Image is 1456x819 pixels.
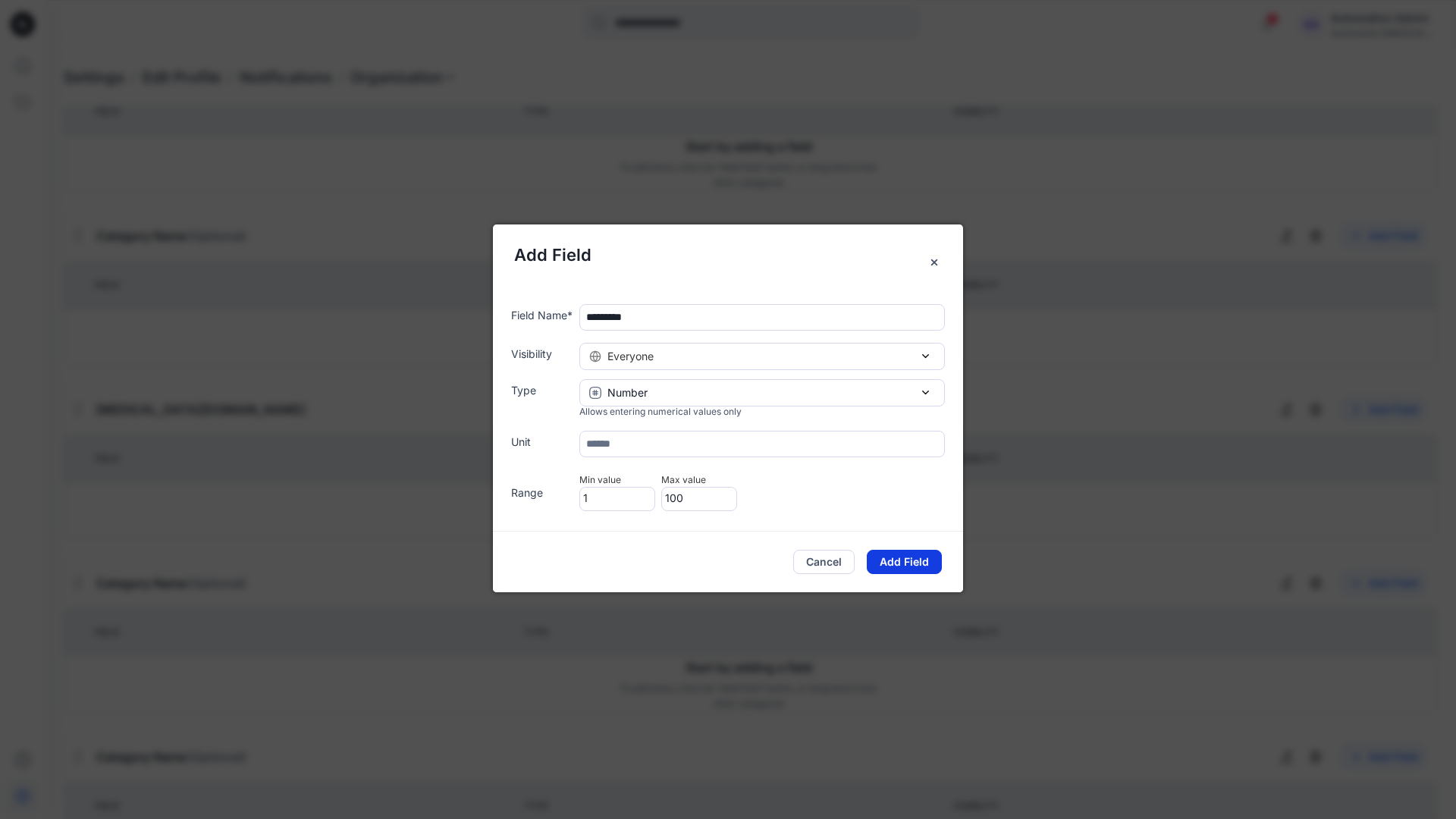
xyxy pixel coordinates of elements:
label: Range [511,472,573,513]
button: Everyone [579,343,945,370]
button: Close [921,249,948,276]
span: 100 [661,487,737,511]
label: Field Name [511,307,573,323]
label: Visibility [511,346,573,362]
button: Cancel [793,550,855,574]
div: Allows entering numerical values only [579,405,945,419]
label: Unit [511,434,573,450]
label: Type [511,382,573,398]
span: Everyone [607,348,654,364]
h5: Add Field [514,243,942,268]
button: Number [579,379,945,406]
label: Min value [579,473,621,487]
p: Number [607,384,648,400]
label: Max value [661,473,706,487]
button: Add Field [867,550,942,574]
span: 1 [579,487,655,511]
